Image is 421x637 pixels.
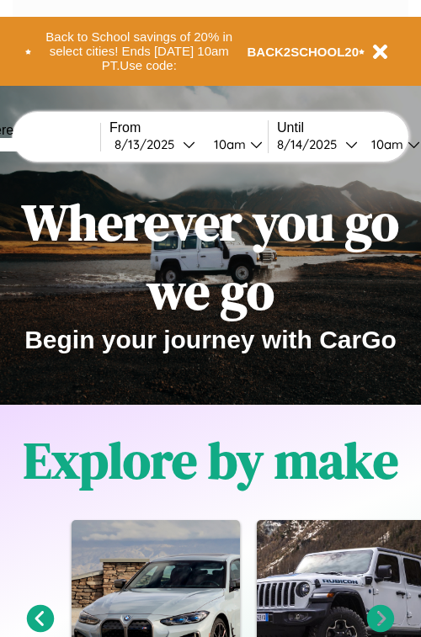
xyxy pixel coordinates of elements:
button: Back to School savings of 20% in select cities! Ends [DATE] 10am PT.Use code: [31,25,248,77]
h1: Explore by make [24,426,398,495]
div: 8 / 14 / 2025 [277,136,345,152]
b: BACK2SCHOOL20 [248,45,360,59]
div: 10am [205,136,250,152]
div: 10am [363,136,408,152]
button: 10am [200,135,268,153]
div: 8 / 13 / 2025 [115,136,183,152]
label: From [109,120,268,135]
button: 8/13/2025 [109,135,200,153]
